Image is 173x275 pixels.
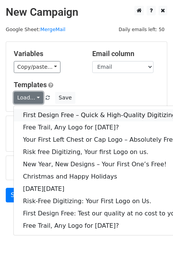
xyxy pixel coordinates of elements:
a: MergeMail [40,27,65,32]
a: Copy/paste... [14,61,60,73]
a: Daily emails left: 50 [116,27,167,32]
small: Google Sheet: [6,27,65,32]
span: Daily emails left: 50 [116,25,167,34]
a: Send [6,188,31,202]
h2: New Campaign [6,6,167,19]
a: Templates [14,81,47,89]
button: Save [55,92,75,104]
h5: Variables [14,50,81,58]
iframe: Chat Widget [135,238,173,275]
h5: Email column [92,50,159,58]
a: Load... [14,92,43,104]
